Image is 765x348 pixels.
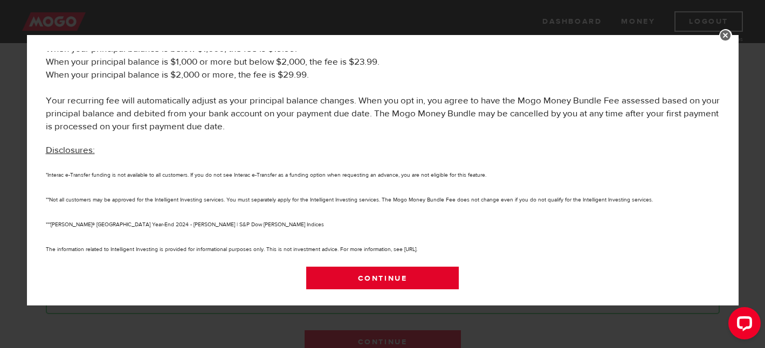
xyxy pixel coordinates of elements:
[306,267,459,289] a: Continue
[46,196,653,203] small: **Not all customers may be approved for the Intelligent Investing services. You must separately a...
[46,171,486,178] small: *Interac e-Transfer funding is not available to all customers. If you do not see Interac e-Transf...
[46,246,417,253] small: The information related to Intelligent Investing is provided for informational purposes only. Thi...
[46,55,720,68] li: When your principal balance is $1,000 or more but below $2,000, the fee is $23.99.
[46,68,720,94] li: When your principal balance is $2,000 or more, the fee is $29.99.
[46,221,324,228] small: ***[PERSON_NAME]® [GEOGRAPHIC_DATA] Year-End 2024 - [PERSON_NAME] | S&P Dow [PERSON_NAME] Indices
[46,94,720,133] p: Your recurring fee will automatically adjust as your principal balance changes. When you opt in, ...
[720,303,765,348] iframe: LiveChat chat widget
[46,144,95,156] u: Disclosures:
